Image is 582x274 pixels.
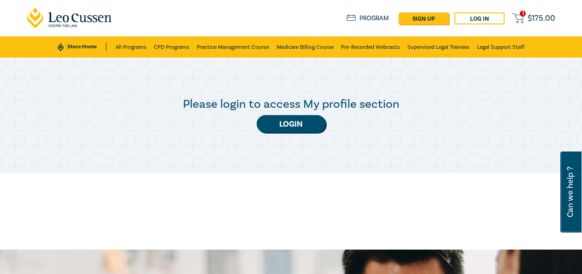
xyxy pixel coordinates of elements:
a: Pre-Recorded Webcasts [341,36,400,58]
a: All Programs [116,36,147,58]
a: CPD Programs [154,36,189,58]
a: Supervised Legal Trainees [407,36,470,58]
span: 1 [520,11,526,17]
span: $ 175.00 [528,14,555,23]
a: Medicare Billing Course [276,36,334,58]
a: Program [347,14,389,23]
a: Login [257,115,326,133]
h3: Please login to access My profile section [27,98,555,111]
a: sign up [399,12,449,24]
a: Store Home [58,43,106,51]
a: Legal Support Staff [477,36,524,58]
a: Practice Management Course [197,36,269,58]
span: Can we help ? [566,157,575,227]
a: Log in [454,12,505,24]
